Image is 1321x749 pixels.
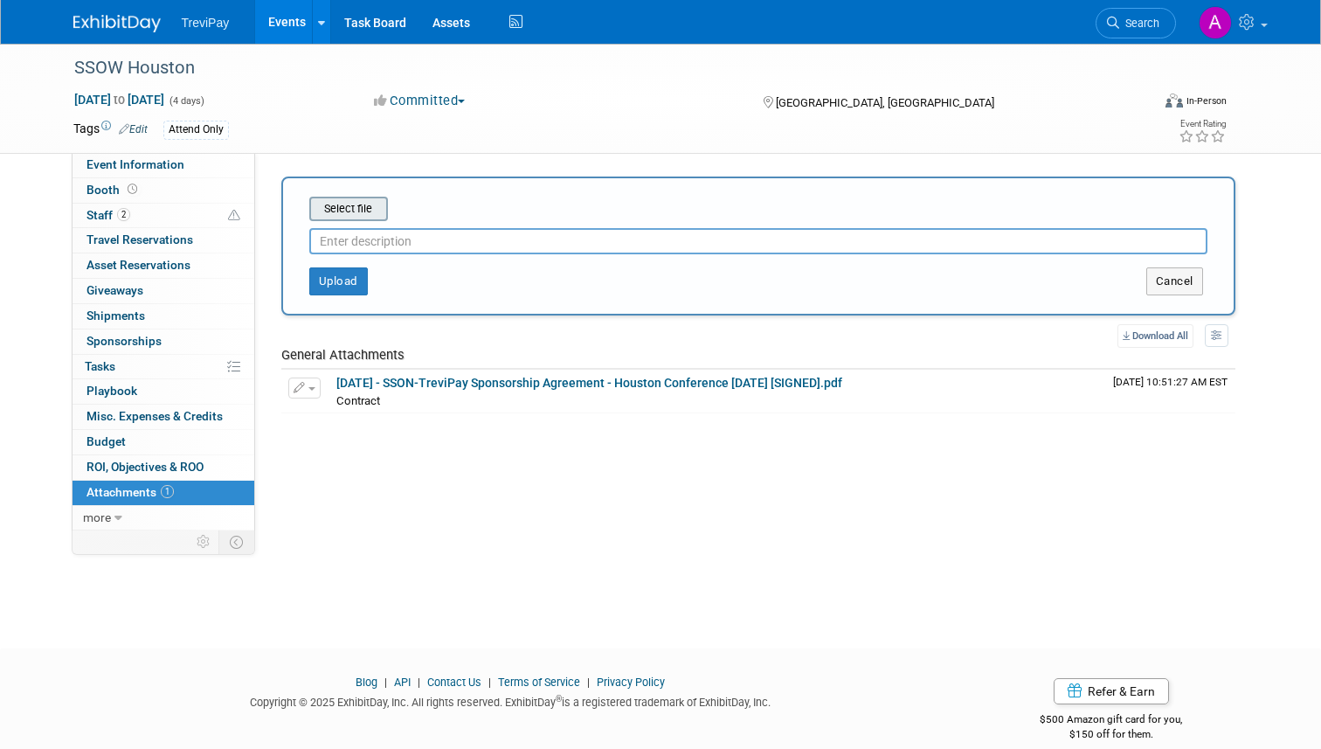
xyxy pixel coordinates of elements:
[394,676,411,689] a: API
[86,258,190,272] span: Asset Reservations
[1096,8,1176,38] a: Search
[86,460,204,474] span: ROI, Objectives & ROO
[86,434,126,448] span: Budget
[73,228,254,253] a: Travel Reservations
[83,510,111,524] span: more
[73,15,161,32] img: ExhibitDay
[776,96,994,109] span: [GEOGRAPHIC_DATA], [GEOGRAPHIC_DATA]
[86,384,137,398] span: Playbook
[73,204,254,228] a: Staff2
[1146,267,1203,295] button: Cancel
[86,283,143,297] span: Giveaways
[73,253,254,278] a: Asset Reservations
[73,690,948,711] div: Copyright © 2025 ExhibitDay, Inc. All rights reserved. ExhibitDay is a registered trademark of Ex...
[86,409,223,423] span: Misc. Expenses & Credits
[68,52,1129,84] div: SSOW Houston
[1165,94,1183,107] img: Format-Inperson.png
[73,405,254,429] a: Misc. Expenses & Credits
[73,178,254,203] a: Booth
[73,379,254,404] a: Playbook
[86,334,162,348] span: Sponsorships
[73,455,254,480] a: ROI, Objectives & ROO
[281,347,405,363] span: General Attachments
[309,267,368,295] button: Upload
[163,121,229,139] div: Attend Only
[73,506,254,531] a: more
[1056,91,1227,117] div: Event Format
[484,676,495,689] span: |
[85,359,115,373] span: Tasks
[182,16,230,30] span: TreviPay
[1054,678,1169,704] a: Refer & Earn
[583,676,594,689] span: |
[413,676,425,689] span: |
[1186,94,1227,107] div: In-Person
[336,376,842,390] a: [DATE] - SSON-TreviPay Sponsorship Agreement - Houston Conference [DATE] [SIGNED].pdf
[1119,17,1159,30] span: Search
[597,676,665,689] a: Privacy Policy
[161,485,174,498] span: 1
[1106,370,1235,413] td: Upload Timestamp
[86,485,174,499] span: Attachments
[73,279,254,303] a: Giveaways
[368,92,472,110] button: Committed
[427,676,481,689] a: Contact Us
[124,183,141,196] span: Booth not reserved yet
[73,92,165,107] span: [DATE] [DATE]
[356,676,377,689] a: Blog
[228,208,240,224] span: Potential Scheduling Conflict -- at least one attendee is tagged in another overlapping event.
[73,120,148,140] td: Tags
[168,95,204,107] span: (4 days)
[119,123,148,135] a: Edit
[974,701,1248,741] div: $500 Amazon gift card for you,
[73,329,254,354] a: Sponsorships
[86,157,184,171] span: Event Information
[73,355,254,379] a: Tasks
[498,676,580,689] a: Terms of Service
[1179,120,1226,128] div: Event Rating
[73,304,254,329] a: Shipments
[380,676,391,689] span: |
[86,232,193,246] span: Travel Reservations
[111,93,128,107] span: to
[309,228,1207,254] input: Enter description
[974,727,1248,742] div: $150 off for them.
[117,208,130,221] span: 2
[1113,376,1228,388] span: Upload Timestamp
[86,309,145,322] span: Shipments
[73,153,254,177] a: Event Information
[218,531,254,553] td: Toggle Event Tabs
[86,208,130,222] span: Staff
[336,394,380,407] span: Contract
[556,694,562,704] sup: ®
[86,183,141,197] span: Booth
[1117,324,1193,348] a: Download All
[73,481,254,505] a: Attachments1
[73,430,254,454] a: Budget
[1199,6,1232,39] img: Andy Duong
[189,531,219,553] td: Personalize Event Tab Strip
